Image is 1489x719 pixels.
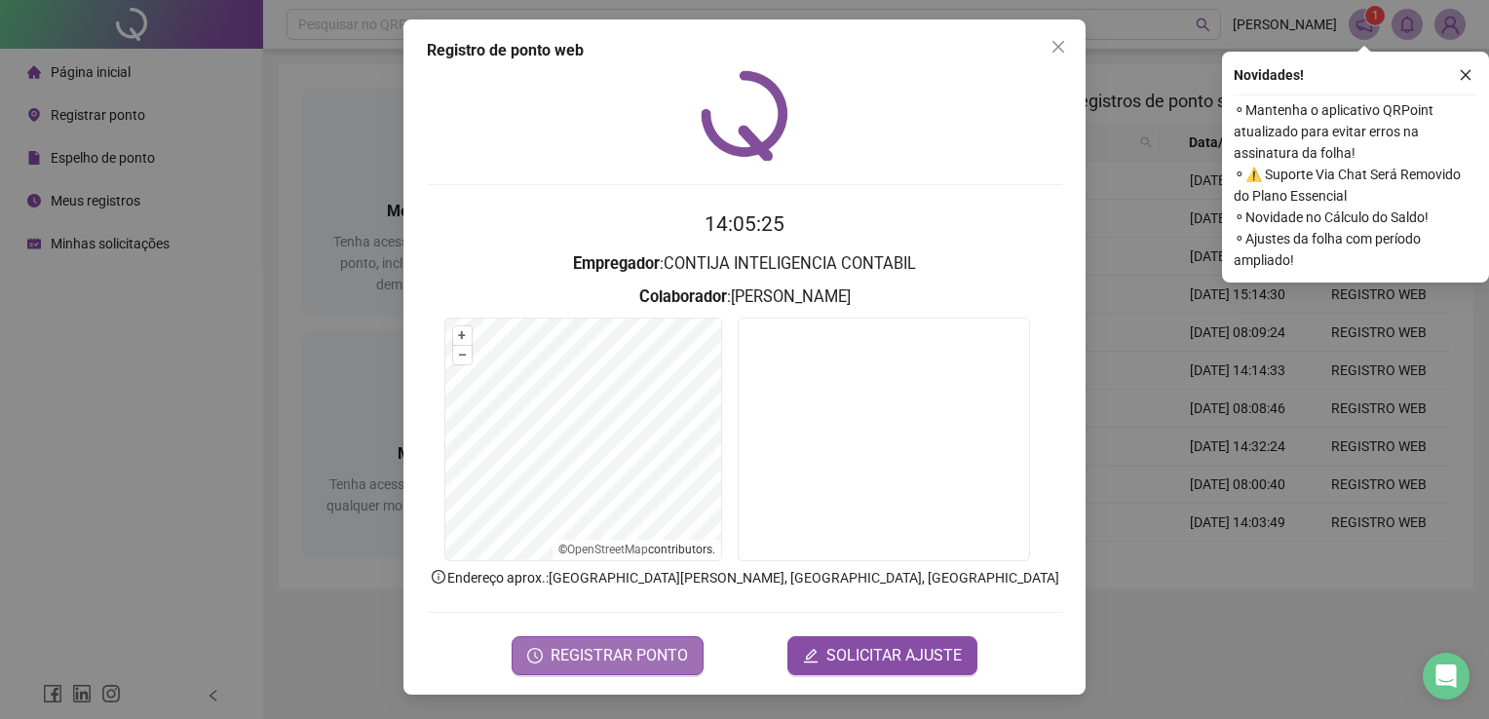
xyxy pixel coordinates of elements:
button: – [453,346,472,364]
img: QRPoint [701,70,788,161]
span: REGISTRAR PONTO [551,644,688,667]
span: ⚬ ⚠️ Suporte Via Chat Será Removido do Plano Essencial [1234,164,1477,207]
button: editSOLICITAR AJUSTE [787,636,977,675]
span: Novidades ! [1234,64,1304,86]
p: Endereço aprox. : [GEOGRAPHIC_DATA][PERSON_NAME], [GEOGRAPHIC_DATA], [GEOGRAPHIC_DATA] [427,567,1062,588]
span: ⚬ Mantenha o aplicativo QRPoint atualizado para evitar erros na assinatura da folha! [1234,99,1477,164]
button: Close [1043,31,1074,62]
li: © contributors. [558,543,715,556]
span: edit [803,648,819,663]
span: ⚬ Novidade no Cálculo do Saldo! [1234,207,1477,228]
span: ⚬ Ajustes da folha com período ampliado! [1234,228,1477,271]
strong: Colaborador [639,287,727,306]
span: SOLICITAR AJUSTE [826,644,962,667]
span: clock-circle [527,648,543,663]
time: 14:05:25 [705,212,784,236]
span: close [1050,39,1066,55]
button: + [453,326,472,345]
div: Registro de ponto web [427,39,1062,62]
strong: Empregador [573,254,660,273]
span: info-circle [430,568,447,586]
h3: : [PERSON_NAME] [427,284,1062,310]
h3: : CONTIJA INTELIGENCIA CONTABIL [427,251,1062,277]
a: OpenStreetMap [567,543,648,556]
div: Open Intercom Messenger [1423,653,1470,700]
span: close [1459,68,1472,82]
button: REGISTRAR PONTO [512,636,704,675]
